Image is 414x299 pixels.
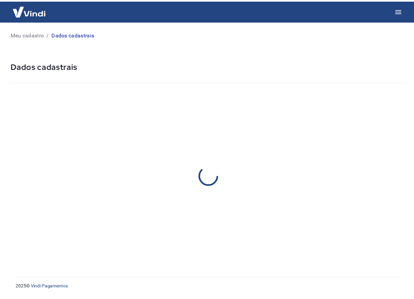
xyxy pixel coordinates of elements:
[52,30,95,38] p: Dados cadastrais
[11,61,411,72] h5: Dados cadastrais
[31,285,69,290] a: Vindi Pagamentos
[16,284,403,291] p: 2025 ©
[8,0,51,21] img: Vindi
[11,30,44,38] a: Meu cadastro
[47,30,49,38] p: /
